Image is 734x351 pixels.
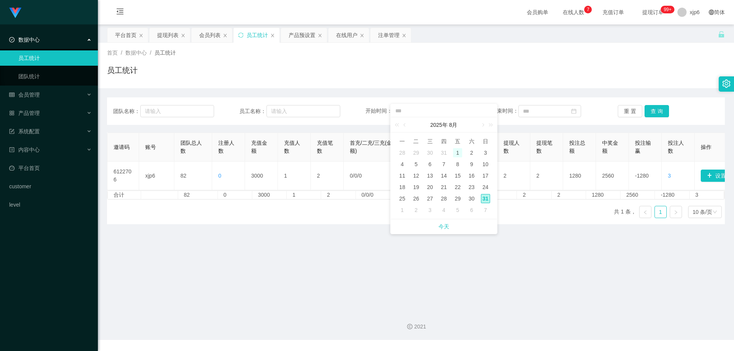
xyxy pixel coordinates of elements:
td: 2025年8月11日 [395,170,409,181]
div: 在线用户 [336,28,357,42]
i: 图标: down [713,210,717,215]
td: 2025年8月27日 [423,193,437,204]
td: 3000 [252,191,287,199]
td: 1280 [563,162,596,190]
th: 周四 [437,136,451,147]
span: 邀请码 [114,144,130,150]
div: 4 [398,160,407,169]
div: 8 [453,160,462,169]
td: 2025年8月10日 [479,159,492,170]
th: 周五 [451,136,464,147]
td: 1 [287,191,321,199]
td: 2025年8月25日 [395,193,409,204]
td: 2 [552,191,586,199]
sup: 7 [584,6,592,13]
div: 29 [411,148,421,157]
div: 6 [467,205,476,215]
td: 2560 [596,162,629,190]
div: 23 [467,183,476,192]
div: 24 [481,183,490,192]
i: 图标: copyright [407,324,412,329]
td: 2025年8月31日 [479,193,492,204]
td: 2025年8月6日 [423,159,437,170]
span: 充值金额 [251,140,267,154]
a: 图标: dashboard平台首页 [9,160,92,176]
div: 21 [439,183,448,192]
th: 周一 [395,136,409,147]
span: 投注输赢 [635,140,651,154]
td: 2025年8月3日 [479,147,492,159]
div: 14 [439,171,448,180]
div: 5 [411,160,421,169]
i: 图标: close [360,33,364,38]
div: 18 [398,183,407,192]
a: customer [9,179,92,194]
li: 共 1 条， [614,206,636,218]
div: 28 [439,194,448,203]
span: 在线人数 [559,10,588,15]
i: 图标: close [318,33,322,38]
td: xjp6 [139,162,174,190]
input: 请输入 [266,105,340,117]
span: 首页 [107,50,118,56]
span: 0 [354,173,357,179]
td: 2025年8月18日 [395,181,409,193]
span: 3 [668,173,671,179]
i: 图标: close [181,33,185,38]
td: 2025年8月7日 [437,159,451,170]
div: 1 [453,148,462,157]
span: 员工统计 [154,50,176,56]
span: 提现笔数 [536,140,552,154]
i: 图标: profile [9,147,15,152]
span: 首充/二充/三充(金额) [350,140,392,154]
a: 8月 [448,117,458,133]
td: 2025年9月4日 [437,204,451,216]
span: 结束时间： [492,108,518,114]
i: 图标: appstore-o [9,110,15,116]
img: logo.9652507e.png [9,8,21,18]
a: 1 [655,206,666,218]
div: 13 [425,171,435,180]
span: 六 [464,138,478,145]
div: 注单管理 [378,28,399,42]
div: 12 [411,171,421,180]
td: 2025年7月29日 [409,147,423,159]
th: 周六 [464,136,478,147]
div: 3 [481,148,490,157]
span: 团队总人数 [180,140,202,154]
td: 2025年8月2日 [464,147,478,159]
div: 25 [398,194,407,203]
span: 数据中心 [9,37,40,43]
div: 17 [481,171,490,180]
span: 账号 [145,144,156,150]
a: 上个月 (翻页上键) [402,117,409,133]
td: 2025年9月7日 [479,204,492,216]
i: 图标: form [9,129,15,134]
div: 平台首页 [115,28,136,42]
td: 1280 [586,191,620,199]
button: 查 询 [645,105,669,117]
td: 2 [321,191,356,199]
li: 上一页 [639,206,651,218]
td: 2025年8月20日 [423,181,437,193]
td: -1280 [629,162,662,190]
a: 下个月 (翻页下键) [479,117,486,133]
sup: 237 [661,6,674,13]
td: 2025年8月23日 [464,181,478,193]
td: 2 [530,162,563,190]
div: 提现列表 [157,28,179,42]
th: 周三 [423,136,437,147]
span: 操作 [701,144,711,150]
i: 图标: table [9,92,15,97]
span: 中奖金额 [602,140,618,154]
div: 9 [467,160,476,169]
i: 图标: close [270,33,275,38]
span: 开始时间： [365,108,392,114]
span: / [121,50,122,56]
td: 2560 [620,191,655,199]
td: -1280 [655,191,689,199]
i: 图标: right [674,210,678,215]
div: 27 [425,194,435,203]
span: 0 [359,173,362,179]
span: 员工名称： [239,107,266,115]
